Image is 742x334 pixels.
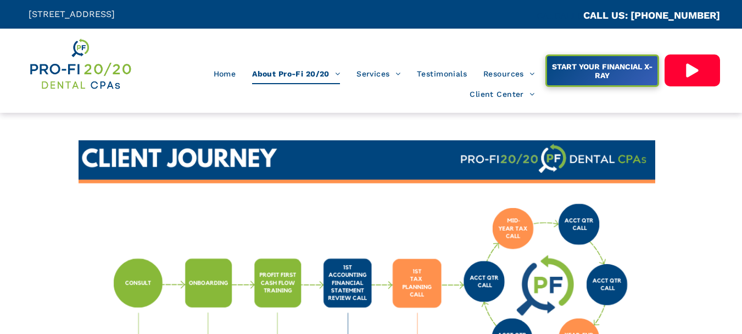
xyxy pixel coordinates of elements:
[475,63,543,84] a: Resources
[461,84,543,105] a: Client Center
[409,63,475,84] a: Testimonials
[537,10,583,21] span: CA::CALLC
[29,9,115,19] span: [STREET_ADDRESS]
[548,57,656,85] span: START YOUR FINANCIAL X-RAY
[29,37,132,91] img: Get Dental CPA Consulting, Bookkeeping, & Bank Loans
[583,9,720,21] a: CALL US: [PHONE_NUMBER]
[348,63,409,84] a: Services
[244,63,348,84] a: About Pro-Fi 20/20
[205,63,244,84] a: Home
[545,54,659,87] a: START YOUR FINANCIAL X-RAY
